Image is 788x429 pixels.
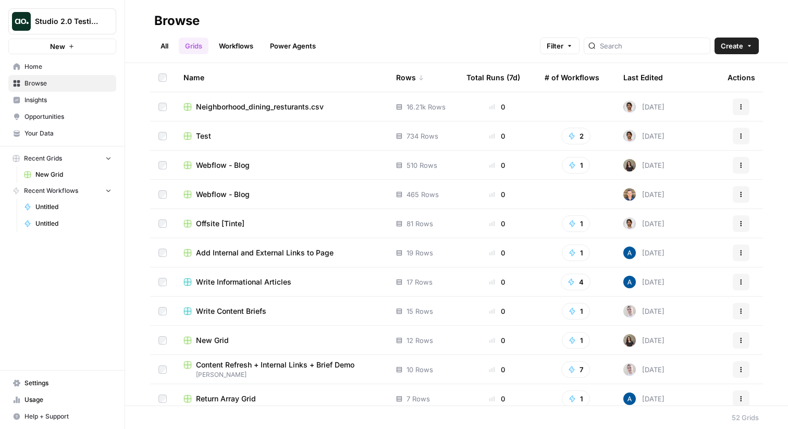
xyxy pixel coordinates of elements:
span: Return Array Grid [196,394,256,404]
a: Opportunities [8,108,116,125]
span: Untitled [35,219,112,228]
button: 1 [562,390,590,407]
span: Recent Workflows [24,186,78,195]
div: [DATE] [623,217,664,230]
span: 10 Rows [407,364,433,375]
button: 1 [562,332,590,349]
a: Webflow - Blog [183,160,379,170]
input: Search [600,41,706,51]
img: n04lk3h3q0iujb8nvuuepb5yxxxi [623,334,636,347]
span: Home [24,62,112,71]
div: 0 [466,364,528,375]
span: 15 Rows [407,306,433,316]
button: 7 [561,361,590,378]
div: 0 [466,131,528,141]
a: Return Array Grid [183,394,379,404]
a: Browse [8,75,116,92]
a: Usage [8,391,116,408]
span: Help + Support [24,412,112,421]
img: 2sv5sb2nc5y0275bc3hbsgjwhrga [623,101,636,113]
a: Settings [8,375,116,391]
div: Rows [396,63,424,92]
a: New Grid [19,166,116,183]
button: New [8,39,116,54]
div: [DATE] [623,305,664,317]
div: [DATE] [623,247,664,259]
span: Webflow - Blog [196,189,250,200]
button: Recent Grids [8,151,116,166]
span: 17 Rows [407,277,433,287]
div: Total Runs (7d) [466,63,520,92]
div: Name [183,63,379,92]
img: he81ibor8lsei4p3qvg4ugbvimgp [623,393,636,405]
button: Create [715,38,759,54]
a: Webflow - Blog [183,189,379,200]
span: 16.21k Rows [407,102,446,112]
div: [DATE] [623,101,664,113]
span: Your Data [24,129,112,138]
span: Write Informational Articles [196,277,291,287]
button: Help + Support [8,408,116,425]
img: he81ibor8lsei4p3qvg4ugbvimgp [623,247,636,259]
button: 4 [561,274,590,290]
div: [DATE] [623,276,664,288]
img: 2sv5sb2nc5y0275bc3hbsgjwhrga [623,130,636,142]
div: 0 [466,394,528,404]
a: Neighborhood_dining_resturants.csv [183,102,379,112]
span: Untitled [35,202,112,212]
span: Studio 2.0 Testing [35,16,98,27]
span: Create [721,41,743,51]
img: n04lk3h3q0iujb8nvuuepb5yxxxi [623,159,636,171]
button: 2 [561,128,590,144]
span: New Grid [35,170,112,179]
span: Browse [24,79,112,88]
span: 12 Rows [407,335,433,346]
div: 0 [466,248,528,258]
span: 19 Rows [407,248,433,258]
div: Last Edited [623,63,663,92]
a: Insights [8,92,116,108]
span: Insights [24,95,112,105]
img: ant2ty5ec9o1f6p3djdkrbj4ekdi [623,363,636,376]
span: 7 Rows [407,394,430,404]
div: [DATE] [623,363,664,376]
img: Studio 2.0 Testing Logo [12,12,31,31]
a: New Grid [183,335,379,346]
span: New Grid [196,335,229,346]
a: All [154,38,175,54]
img: ant2ty5ec9o1f6p3djdkrbj4ekdi [623,305,636,317]
div: [DATE] [623,188,664,201]
div: 0 [466,189,528,200]
div: [DATE] [623,393,664,405]
div: [DATE] [623,130,664,142]
span: Content Refresh + Internal Links + Brief Demo [196,360,354,370]
div: [DATE] [623,159,664,171]
span: Offsite [Tinte] [196,218,244,229]
div: 0 [466,277,528,287]
a: Your Data [8,125,116,142]
div: 0 [466,335,528,346]
span: Write Content Briefs [196,306,266,316]
a: Power Agents [264,38,322,54]
span: 81 Rows [407,218,433,229]
span: Usage [24,395,112,405]
div: Actions [728,63,755,92]
button: Workspace: Studio 2.0 Testing [8,8,116,34]
a: Grids [179,38,208,54]
div: 0 [466,160,528,170]
a: Offsite [Tinte] [183,218,379,229]
a: Content Refresh + Internal Links + Brief Demo[PERSON_NAME] [183,360,379,379]
span: 510 Rows [407,160,437,170]
a: Workflows [213,38,260,54]
a: Home [8,58,116,75]
div: Browse [154,13,200,29]
button: 1 [562,244,590,261]
button: 1 [562,215,590,232]
a: Untitled [19,215,116,232]
img: 2sv5sb2nc5y0275bc3hbsgjwhrga [623,217,636,230]
img: he81ibor8lsei4p3qvg4ugbvimgp [623,276,636,288]
span: Add Internal and External Links to Page [196,248,334,258]
span: Settings [24,378,112,388]
div: 0 [466,218,528,229]
span: Test [196,131,211,141]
